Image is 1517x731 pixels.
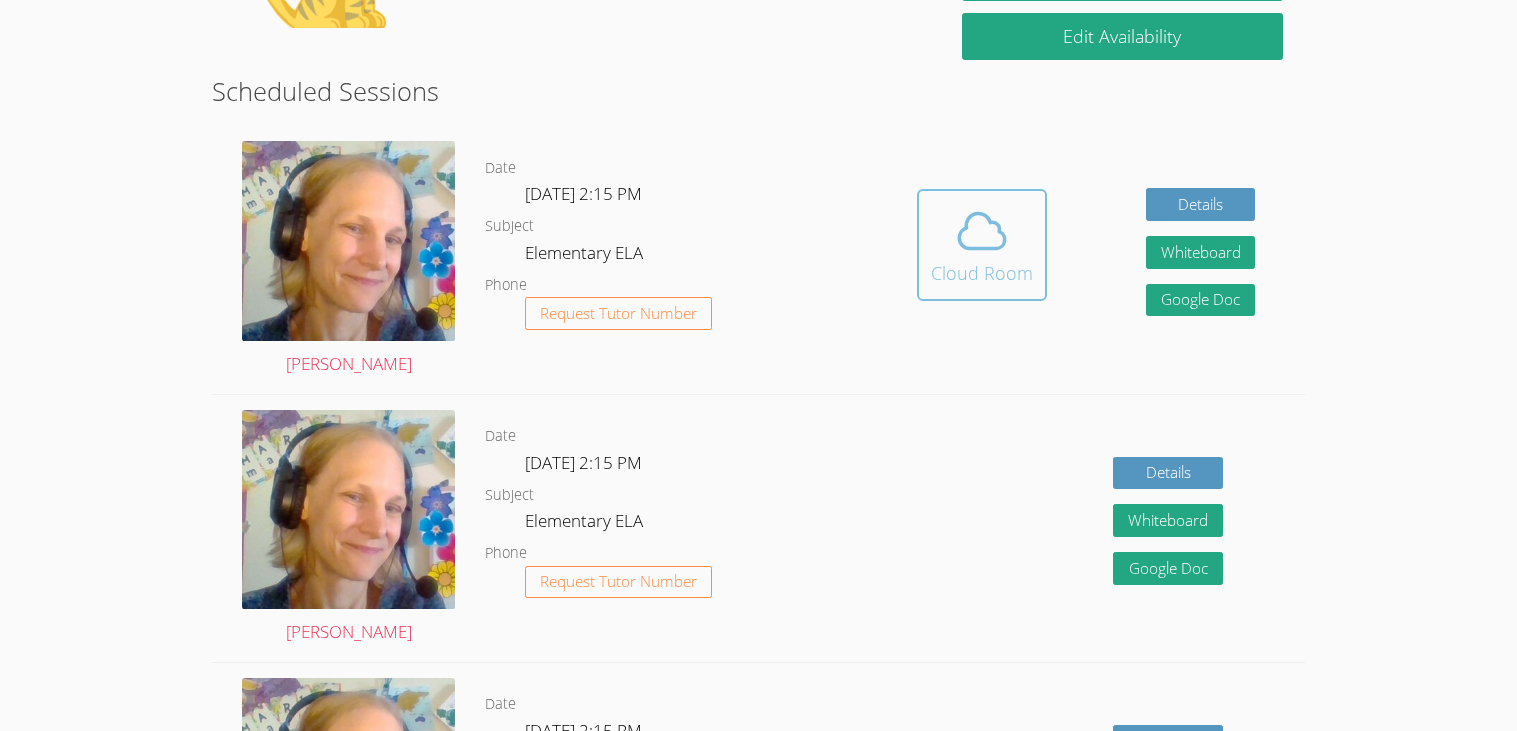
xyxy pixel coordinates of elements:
a: Edit Availability [962,13,1282,60]
div: Cloud Room [931,259,1033,287]
dt: Subject [485,214,534,239]
a: Details [1113,457,1223,490]
dd: Elementary ELA [525,239,647,273]
button: Cloud Room [917,189,1047,301]
h2: Scheduled Sessions [212,72,1304,110]
span: [DATE] 2:15 PM [525,182,642,205]
a: Google Doc [1146,284,1256,317]
a: Details [1146,188,1256,221]
dd: Elementary ELA [525,507,647,541]
span: Request Tutor Number [540,574,697,589]
button: Request Tutor Number [525,566,712,599]
img: avatar.png [242,141,455,341]
dt: Phone [485,273,527,298]
button: Whiteboard [1146,236,1256,269]
dt: Phone [485,541,527,566]
dt: Subject [485,483,534,508]
span: [DATE] 2:15 PM [525,451,642,474]
dt: Date [485,156,516,181]
a: Google Doc [1113,552,1223,585]
dt: Date [485,692,516,717]
dt: Date [485,424,516,449]
button: Whiteboard [1113,504,1223,537]
button: Request Tutor Number [525,297,712,330]
img: avatar.png [242,410,455,610]
a: [PERSON_NAME] [242,410,455,647]
a: [PERSON_NAME] [242,141,455,378]
span: Request Tutor Number [540,306,697,321]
